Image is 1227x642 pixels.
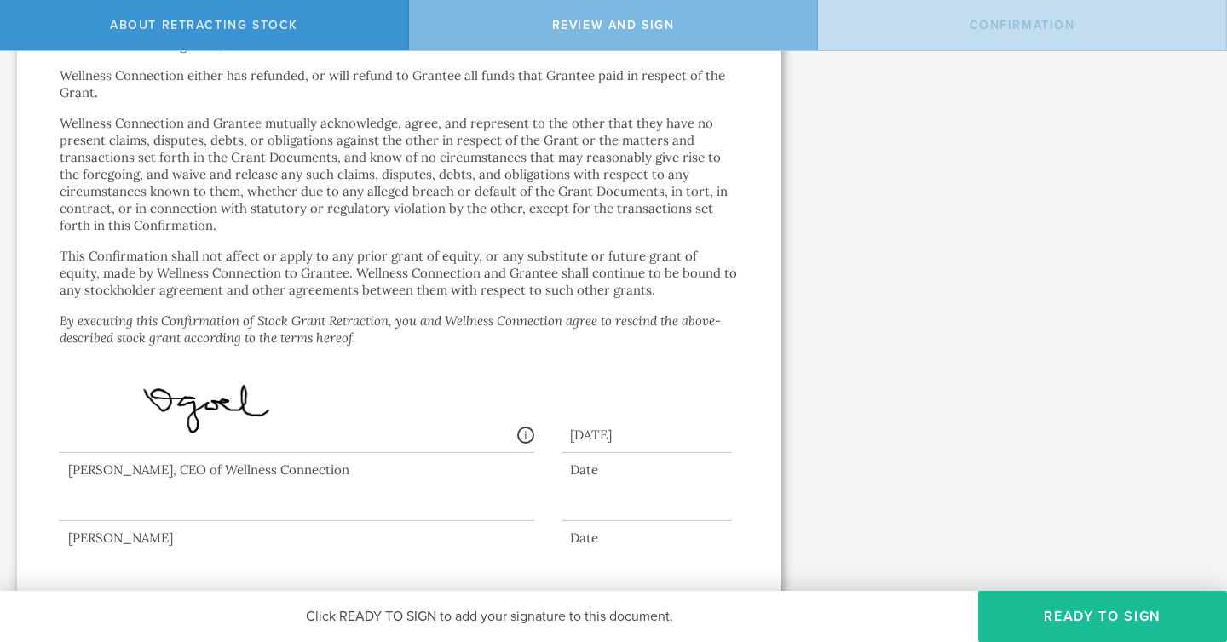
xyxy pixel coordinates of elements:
[68,369,389,456] img: AHSJ9xA+UDjuAAAAAElFTkSuQmCC
[552,18,675,32] span: Review and Sign
[60,67,738,101] p: Wellness Connection either has refunded, or will refund to Grantee all funds that Grantee paid in...
[562,530,731,547] div: Date
[970,18,1075,32] span: Confirmation
[60,115,738,234] p: Wellness Connection and Grantee mutually acknowledge, agree, and represent to the other that they...
[978,591,1227,642] button: Ready to Sign
[60,312,721,346] em: By executing this Confirmation of Stock Grant Retraction, you and Wellness Connection agree to re...
[562,410,731,453] div: [DATE]
[110,18,298,32] span: About Retracting Stock
[60,530,534,547] div: [PERSON_NAME]
[60,248,738,299] p: This Confirmation shall not affect or apply to any prior grant of equity, or any substitute or fu...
